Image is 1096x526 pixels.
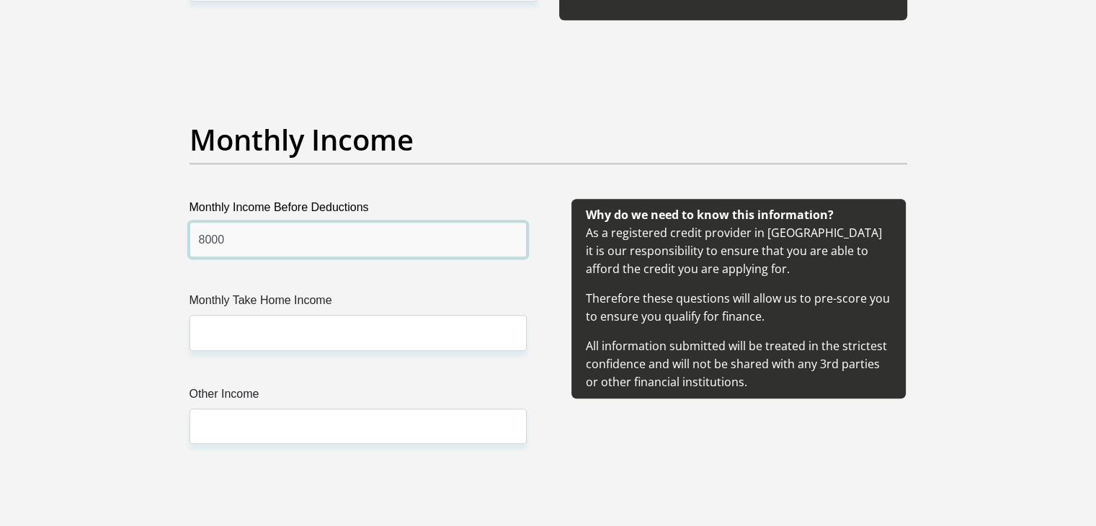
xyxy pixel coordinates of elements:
label: Other Income [190,385,527,409]
input: Monthly Take Home Income [190,315,527,350]
input: Monthly Income Before Deductions [190,222,527,257]
label: Monthly Take Home Income [190,292,527,315]
label: Monthly Income Before Deductions [190,199,527,222]
b: Why do we need to know this information? [586,207,834,223]
input: Other Income [190,409,527,444]
span: As a registered credit provider in [GEOGRAPHIC_DATA] it is our responsibility to ensure that you ... [586,207,890,390]
h2: Monthly Income [190,122,907,157]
